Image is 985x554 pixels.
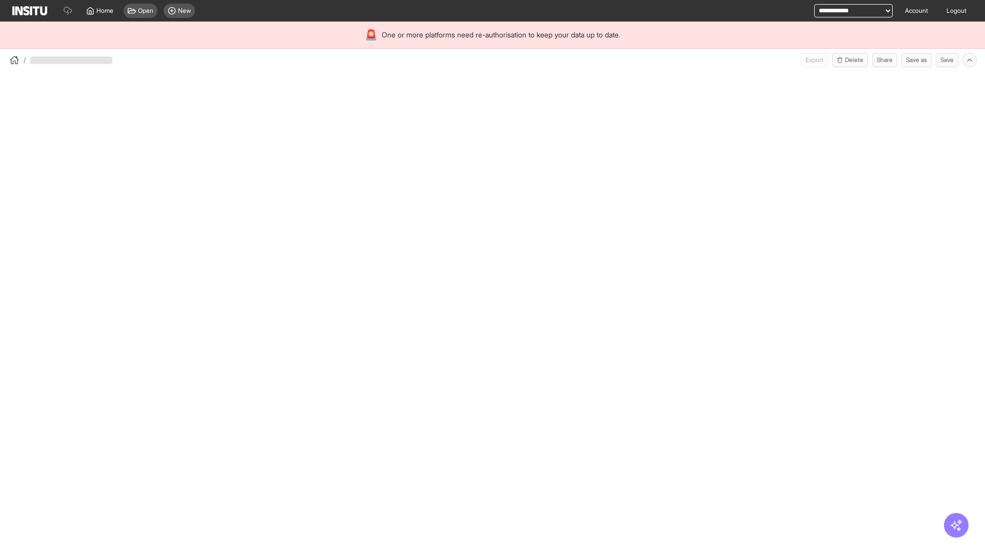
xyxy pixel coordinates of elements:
[801,53,828,67] button: Export
[901,53,932,67] button: Save as
[382,30,620,40] span: One or more platforms need re-authorisation to keep your data up to date.
[365,28,378,42] div: 🚨
[24,55,26,65] span: /
[936,53,958,67] button: Save
[872,53,897,67] button: Share
[801,53,828,67] span: Can currently only export from Insights reports.
[12,6,47,15] img: Logo
[832,53,868,67] button: Delete
[8,54,26,66] button: /
[96,7,113,15] span: Home
[178,7,191,15] span: New
[138,7,153,15] span: Open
